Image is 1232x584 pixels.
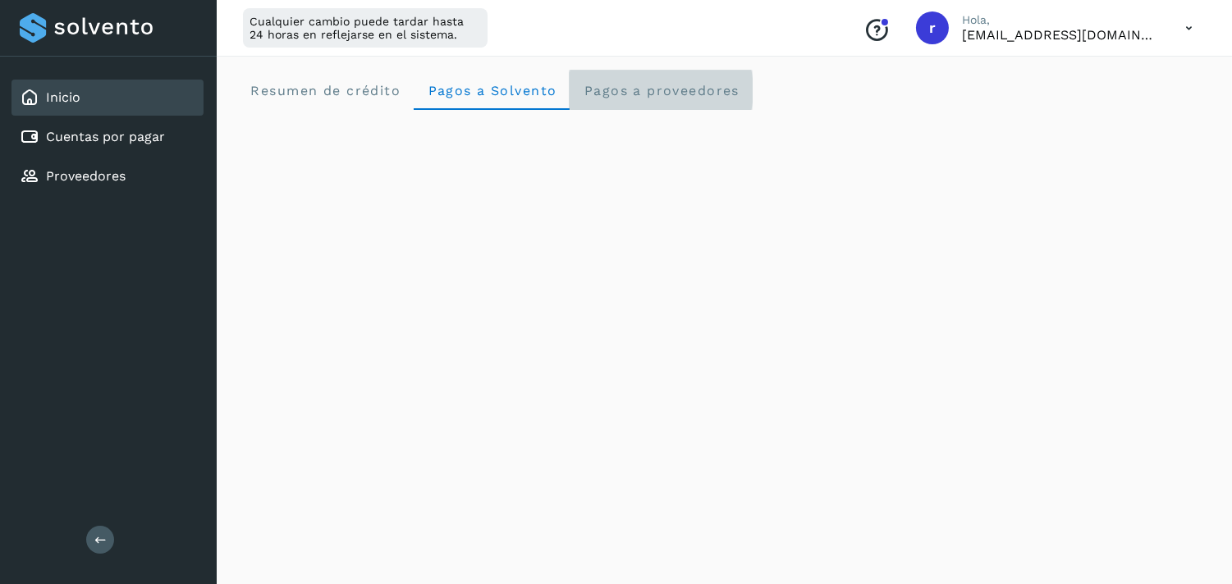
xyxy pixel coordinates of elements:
p: Hola, [962,13,1159,27]
a: Proveedores [46,168,126,184]
p: rbp@tlbtransportes.mx [962,27,1159,43]
a: Cuentas por pagar [46,129,165,144]
span: Pagos a proveedores [583,83,740,98]
a: Inicio [46,89,80,105]
div: Inicio [11,80,204,116]
div: Cuentas por pagar [11,119,204,155]
div: Cualquier cambio puede tardar hasta 24 horas en reflejarse en el sistema. [243,8,488,48]
div: Proveedores [11,158,204,194]
span: Resumen de crédito [250,83,401,98]
span: Pagos a Solvento [427,83,556,98]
